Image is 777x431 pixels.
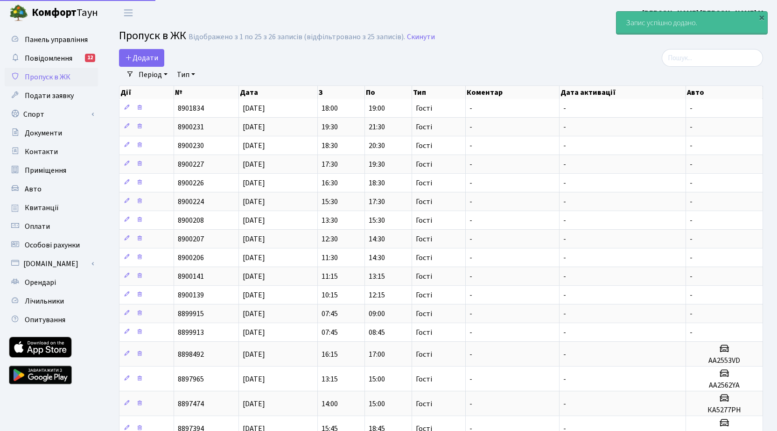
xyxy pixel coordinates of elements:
span: [DATE] [243,290,265,300]
span: 8901834 [178,103,204,113]
span: - [690,141,693,151]
span: - [469,399,472,409]
span: Пропуск в ЖК [25,72,70,82]
span: - [690,290,693,300]
input: Пошук... [662,49,763,67]
span: Гості [416,351,432,358]
span: 11:15 [322,271,338,282]
span: 14:00 [322,399,338,409]
span: Додати [125,53,158,63]
a: Тип [173,67,199,83]
div: Відображено з 1 по 25 з 26 записів (відфільтровано з 25 записів). [189,33,405,42]
span: - [469,271,472,282]
a: Авто [5,180,98,198]
span: 07:45 [322,309,338,319]
span: [DATE] [243,374,265,384]
span: [DATE] [243,215,265,226]
span: - [469,234,472,244]
span: Гості [416,217,432,224]
span: 09:00 [369,309,385,319]
span: - [469,159,472,170]
span: 18:00 [322,103,338,113]
span: 11:30 [322,253,338,263]
span: 8899913 [178,327,204,338]
span: 13:15 [322,374,338,384]
span: 15:00 [369,374,385,384]
span: Приміщення [25,165,66,176]
span: 07:45 [322,327,338,338]
div: × [757,13,766,22]
a: Панель управління [5,30,98,49]
span: 14:30 [369,253,385,263]
span: 12:15 [369,290,385,300]
th: Коментар [466,86,560,99]
span: - [563,197,566,207]
span: 17:30 [369,197,385,207]
span: Гості [416,198,432,205]
span: - [690,327,693,338]
a: Спорт [5,105,98,124]
span: - [563,253,566,263]
span: Гості [416,400,432,408]
a: [PERSON_NAME] [PERSON_NAME] М. [642,7,766,19]
span: - [563,399,566,409]
span: - [690,103,693,113]
th: По [365,86,412,99]
span: - [563,234,566,244]
span: - [690,122,693,132]
b: Комфорт [32,5,77,20]
span: Пропуск в ЖК [119,28,186,44]
a: Квитанції [5,198,98,217]
a: Період [135,67,171,83]
span: - [563,178,566,188]
span: Гості [416,105,432,112]
span: Оплати [25,221,50,232]
span: Гості [416,291,432,299]
span: 13:30 [322,215,338,226]
span: Орендарі [25,277,56,288]
span: - [563,309,566,319]
th: № [174,86,239,99]
span: - [563,103,566,113]
span: - [690,178,693,188]
span: - [690,215,693,226]
span: 15:30 [322,197,338,207]
span: - [690,253,693,263]
span: 12:30 [322,234,338,244]
span: 8900141 [178,271,204,282]
span: [DATE] [243,271,265,282]
span: - [563,349,566,360]
span: [DATE] [243,253,265,263]
span: - [469,309,472,319]
div: 12 [85,54,95,62]
span: [DATE] [243,399,265,409]
a: Документи [5,124,98,142]
a: Контакти [5,142,98,161]
span: - [563,215,566,226]
button: Переключити навігацію [117,5,140,21]
span: - [563,374,566,384]
span: 15:00 [369,399,385,409]
span: Контакти [25,147,58,157]
a: Подати заявку [5,86,98,105]
span: Гості [416,142,432,149]
a: Повідомлення12 [5,49,98,68]
a: Особові рахунки [5,236,98,254]
span: 8897474 [178,399,204,409]
span: - [690,234,693,244]
span: Подати заявку [25,91,74,101]
span: 8900226 [178,178,204,188]
span: [DATE] [243,178,265,188]
span: 8900139 [178,290,204,300]
span: Панель управління [25,35,88,45]
span: [DATE] [243,234,265,244]
span: 8900231 [178,122,204,132]
a: [DOMAIN_NAME] [5,254,98,273]
span: Квитанції [25,203,59,213]
a: Опитування [5,311,98,329]
span: - [469,103,472,113]
span: 8900224 [178,197,204,207]
span: 8899915 [178,309,204,319]
span: Таун [32,5,98,21]
span: - [690,309,693,319]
